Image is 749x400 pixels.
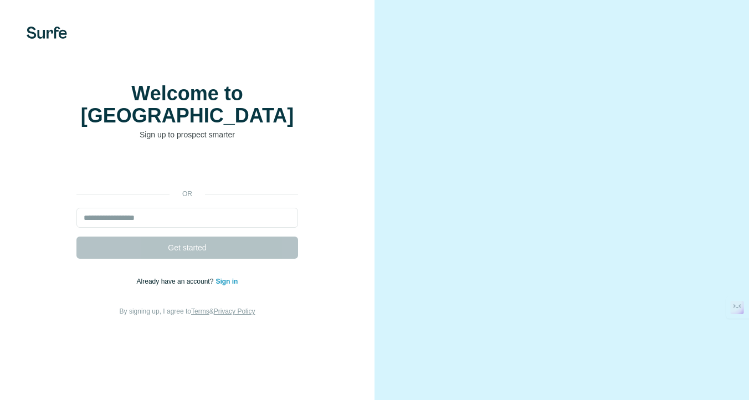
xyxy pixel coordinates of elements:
p: or [170,189,205,199]
iframe: Sign in with Google Button [71,157,304,181]
a: Sign in [216,278,238,285]
span: By signing up, I agree to & [120,307,255,315]
a: Privacy Policy [214,307,255,315]
p: Sign up to prospect smarter [76,129,298,140]
img: Surfe's logo [27,27,67,39]
h1: Welcome to [GEOGRAPHIC_DATA] [76,83,298,127]
span: Already have an account? [137,278,216,285]
a: Terms [191,307,209,315]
